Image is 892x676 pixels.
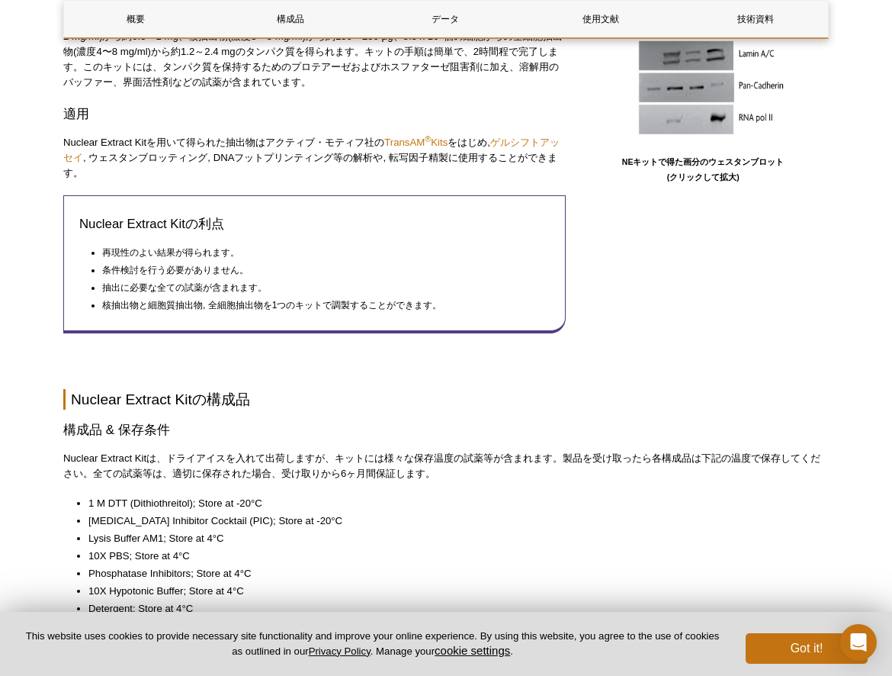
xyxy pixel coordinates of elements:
li: 1 M DTT (Dithiothreitol); Store at -20°C [88,496,813,511]
div: Open Intercom Messenger [840,624,877,661]
li: 核抽出物と細胞質抽出物, 全細胞抽出物を1つのキットで調製することができます。 [102,298,536,313]
h3: 構成品 & 保存条件 [63,421,829,439]
li: Lysis Buffer AM1; Store at 4°C [88,531,813,546]
h3: Nuclear Extract Kitの利点 [79,215,550,233]
li: Detergent; Store at 4°C [88,601,813,616]
h2: Nuclear Extract Kitの構成品 [63,389,829,410]
a: 技術資料 [684,1,827,37]
a: Privacy Policy [309,645,371,657]
a: ゲルシフトアッセイ [63,137,560,163]
a: データ [374,1,517,37]
p: Nuclear Extract Kitを用いて得られた抽出物はアクティブ・モティフ社の をはじめ, , ウェスタンブロッティング, DNAフットプリンティング等の解析や, 転写因子精製に使用する... [63,135,566,181]
li: 10X PBS; Store at 4°C [88,549,813,564]
p: Nuclear Extract Kitは、新鮮または凍結した細胞および組織サンプルいずれでも使用でき、細胞質抽出物(濃度1〜2 mg/ml)から約0.5～1 mg、核抽出物(濃度3〜5 mg/m... [63,14,566,90]
b: NEキットで得た画分のウェスタンブロット (クリックして拡大) [622,157,785,182]
p: This website uses cookies to provide necessary site functionality and improve your online experie... [24,629,720,658]
h3: 適用 [63,105,566,124]
li: 抽出に必要な全ての試薬が含まれます。 [102,280,536,295]
li: Phosphatase Inhibitors; Store at 4°C [88,566,813,581]
li: [MEDICAL_DATA] Inhibitor Cocktail (PIC); Store at -20°C [88,513,813,529]
a: TransAM®Kits [384,137,448,148]
a: 使用文献 [529,1,672,37]
a: 概要 [64,1,207,37]
a: 構成品 [219,1,362,37]
li: 10X Hypotonic Buffer; Store at 4°C [88,584,813,599]
button: Got it! [746,633,868,664]
button: cookie settings [435,644,510,657]
li: 再現性のよい結果が得られます。 [102,245,536,260]
li: 条件検討を行う必要がありません。 [102,262,536,278]
p: Nuclear Extract Kitは、ドライアイスを入れて出荷しますが、キットには様々な保存温度の試薬等が含まれます。製品を受け取ったら各構成品は下記の温度で保存してください。全ての試薬等は... [63,451,829,481]
sup: ® [425,134,431,143]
